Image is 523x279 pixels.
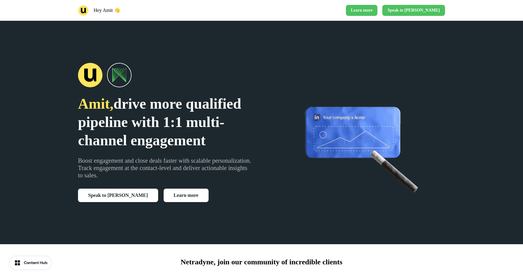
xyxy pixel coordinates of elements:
[78,96,241,148] span: drive more qualified pipeline with 1:1 multi-channel engagement
[180,256,342,267] p: Netradyne, join our community of incredible clients
[382,5,445,16] button: Speak to [PERSON_NAME]
[24,260,47,266] div: Content Hub
[78,96,113,112] span: Amit,
[164,189,209,202] a: Learn more
[346,5,377,16] a: Learn more
[94,7,120,14] p: Hey Amit 👋
[78,157,253,179] p: Boost engagement and close deals faster with scalable personalization. Track engagement at the co...
[78,189,158,202] button: Speak to [PERSON_NAME]
[10,256,51,269] button: Content Hub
